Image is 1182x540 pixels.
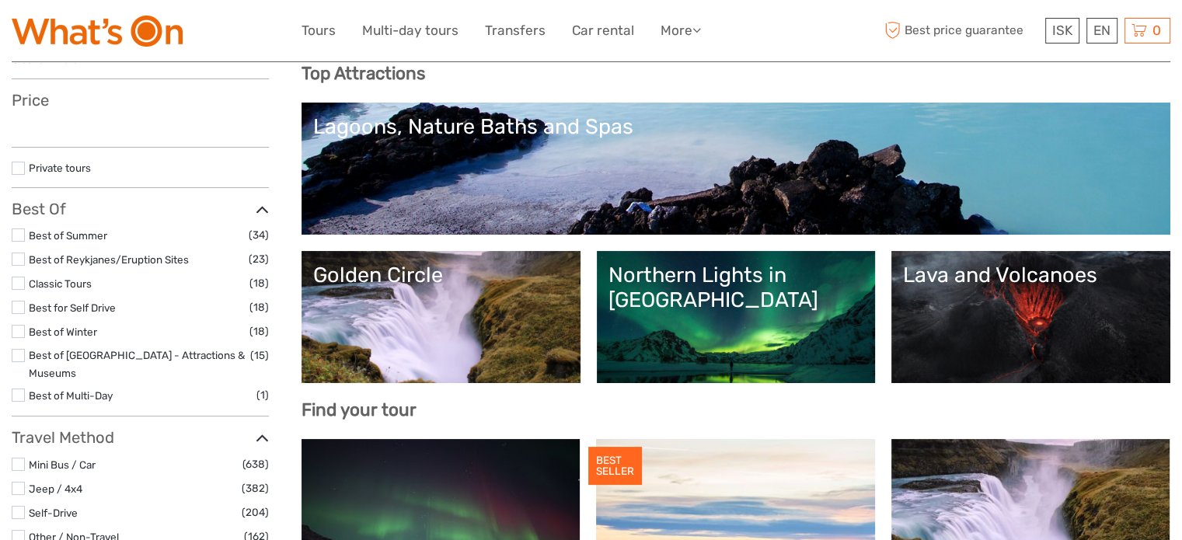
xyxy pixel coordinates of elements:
a: Golden Circle [313,263,569,371]
a: Classic Tours [29,277,92,290]
a: Tours [302,19,336,42]
h3: Best Of [12,200,269,218]
span: ISK [1052,23,1072,38]
span: (18) [249,274,269,292]
a: Transfers [485,19,546,42]
a: Best of Multi-Day [29,389,113,402]
a: Self-Drive [29,507,78,519]
span: (18) [249,322,269,340]
div: EN [1086,18,1117,44]
div: Lagoons, Nature Baths and Spas [313,114,1159,139]
span: (23) [249,250,269,268]
span: (1) [256,386,269,404]
img: What's On [12,16,183,47]
span: (382) [242,479,269,497]
a: Best of Summer [29,229,107,242]
h3: Travel Method [12,428,269,447]
a: Best of [GEOGRAPHIC_DATA] - Attractions & Museums [29,349,245,379]
a: Northern Lights in [GEOGRAPHIC_DATA] [608,263,864,371]
span: (34) [249,226,269,244]
span: 0 [1150,23,1163,38]
a: Best for Self Drive [29,301,116,314]
span: Best price guarantee [880,18,1041,44]
a: Best of Winter [29,326,97,338]
a: Lava and Volcanoes [903,263,1159,371]
span: (638) [242,455,269,473]
span: (18) [249,298,269,316]
a: Mini Bus / Car [29,458,96,471]
span: (204) [242,503,269,521]
h3: Price [12,91,269,110]
div: Lava and Volcanoes [903,263,1159,287]
div: Northern Lights in [GEOGRAPHIC_DATA] [608,263,864,313]
a: Car rental [572,19,634,42]
a: Multi-day tours [362,19,459,42]
b: Find your tour [302,399,417,420]
a: Best of Reykjanes/Eruption Sites [29,253,189,266]
a: Private tours [29,162,91,174]
div: Golden Circle [313,263,569,287]
span: (15) [250,347,269,364]
a: Lagoons, Nature Baths and Spas [313,114,1159,223]
a: More [661,19,701,42]
a: Jeep / 4x4 [29,483,82,495]
div: BEST SELLER [588,447,642,486]
b: Top Attractions [302,63,425,84]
